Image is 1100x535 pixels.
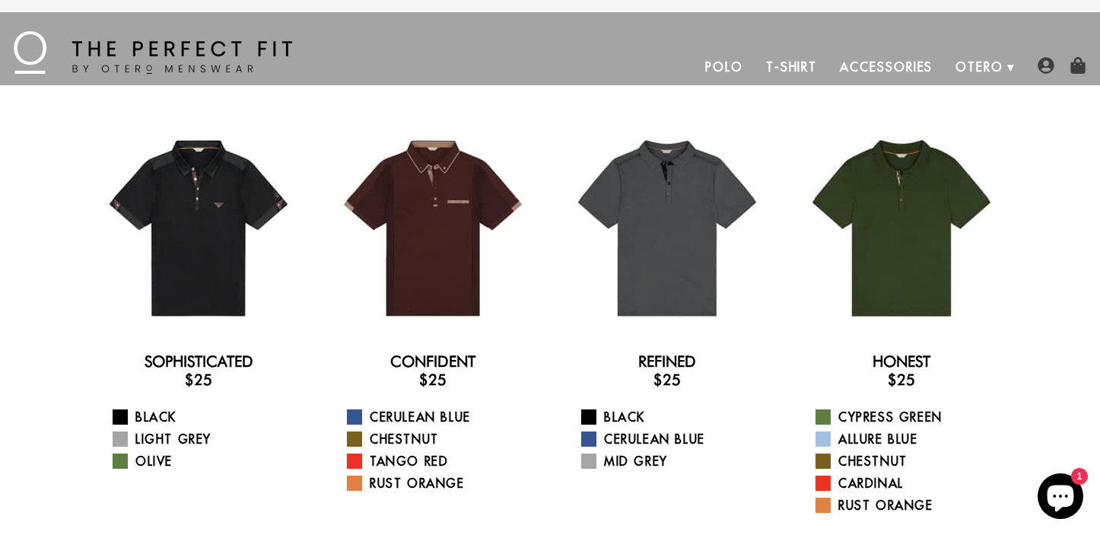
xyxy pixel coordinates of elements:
[390,352,475,371] a: Confident
[873,352,930,371] a: Honest
[694,49,755,85] a: Polo
[347,452,538,470] a: Tango Red
[815,474,1006,492] a: Cardinal
[944,49,1015,85] a: Otero
[815,496,1006,514] a: Rust Orange
[828,49,944,85] a: Accessories
[347,408,538,426] a: Cerulean Blue
[113,430,304,448] a: Light Grey
[796,371,1006,389] h3: $25
[581,430,772,448] a: Cerulean Blue
[562,371,772,389] h3: $25
[1038,57,1054,74] img: user-account-icon.png
[755,49,828,85] a: T-Shirt
[815,452,1006,470] a: Chestnut
[328,371,538,389] h3: $25
[581,408,772,426] a: Black
[145,352,253,371] a: Sophisticated
[14,31,292,74] img: The Perfect Fit - by Otero Menswear - Logo
[815,408,1006,426] a: Cypress Green
[638,352,696,371] a: Refined
[1070,57,1086,74] img: shopping-bag-icon.png
[113,452,304,470] a: Olive
[94,371,304,389] h3: $25
[815,430,1006,448] a: Allure Blue
[347,430,538,448] a: Chestnut
[113,408,304,426] a: Black
[581,452,772,470] a: Mid Grey
[347,474,538,492] a: Rust Orange
[1033,473,1088,523] inbox-online-store-chat: Shopify online store chat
